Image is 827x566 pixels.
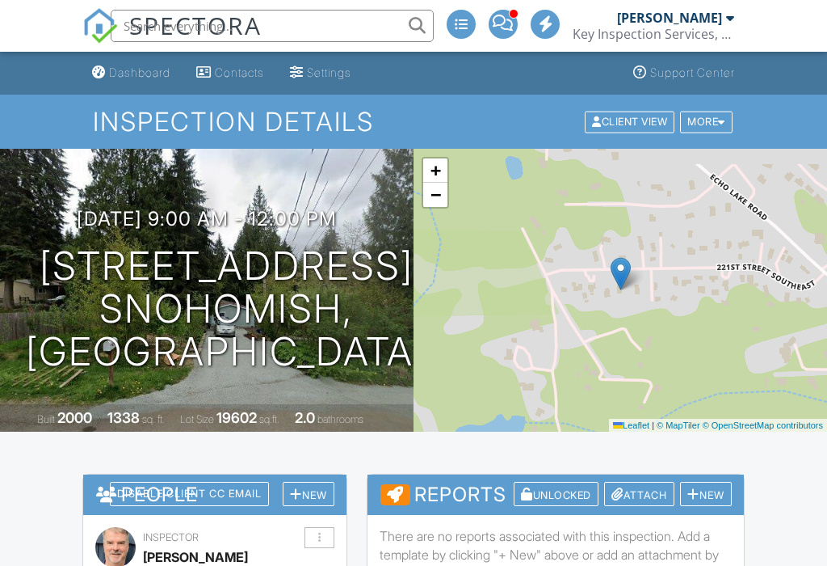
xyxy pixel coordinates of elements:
[430,160,441,180] span: +
[317,413,363,425] span: bathrooms
[573,26,734,42] div: Key Inspection Services, LLC
[423,158,447,183] a: Zoom in
[110,482,269,506] div: Disable Client CC Email
[423,183,447,207] a: Zoom out
[652,420,654,430] span: |
[657,420,700,430] a: © MapTiler
[82,22,262,56] a: SPECTORA
[307,65,351,79] div: Settings
[37,413,55,425] span: Built
[627,58,741,88] a: Support Center
[514,482,598,507] div: Unlocked
[680,111,733,133] div: More
[180,413,214,425] span: Lot Size
[215,65,264,79] div: Contacts
[259,413,279,425] span: sq.ft.
[111,10,434,42] input: Search everything...
[611,257,631,290] img: Marker
[216,409,257,426] div: 19602
[585,111,674,133] div: Client View
[82,8,118,44] img: The Best Home Inspection Software - Spectora
[190,58,271,88] a: Contacts
[430,184,441,205] span: −
[93,108,734,136] h1: Inspection Details
[143,531,199,543] span: Inspector
[77,208,337,230] h3: [DATE] 9:00 am - 12:00 pm
[83,475,346,514] h3: People
[283,482,334,507] div: New
[109,65,170,79] div: Dashboard
[142,413,165,425] span: sq. ft.
[583,115,678,127] a: Client View
[680,482,732,507] div: New
[26,245,426,373] h1: [STREET_ADDRESS] Snohomish, [GEOGRAPHIC_DATA]
[650,65,735,79] div: Support Center
[57,409,92,426] div: 2000
[107,409,140,426] div: 1338
[613,420,649,430] a: Leaflet
[617,10,722,26] div: [PERSON_NAME]
[283,58,358,88] a: Settings
[295,409,315,426] div: 2.0
[367,475,744,515] h3: Reports
[703,420,823,430] a: © OpenStreetMap contributors
[86,58,177,88] a: Dashboard
[604,482,674,507] div: Attach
